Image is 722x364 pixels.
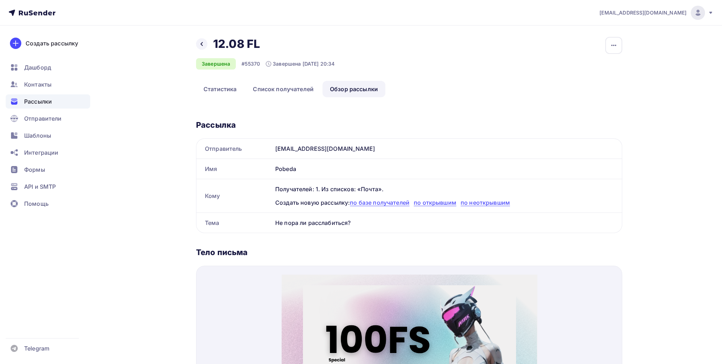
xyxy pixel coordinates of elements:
span: Дашборд [24,63,51,72]
span: Рассылки [24,97,52,106]
a: Шаблоны [6,128,90,143]
a: Обзор рассылки [322,81,385,97]
div: Создать рассылку [26,39,78,48]
div: [EMAIL_ADDRESS][DOMAIN_NAME] [272,139,622,159]
a: Список получателей [245,81,321,97]
div: Получателей: 1. Из списков: «Почта». [275,185,613,193]
span: Интеграции [24,148,58,157]
div: Воспользуйтесь ! Впереди — реальный шанс на серьёзный куш. [32,166,224,187]
div: Pobeda [272,159,622,179]
div: Отправитель [196,139,272,159]
div: Не пора ли расслабиться? [272,213,622,233]
span: Отправители [24,114,62,123]
span: Формы [24,165,45,174]
div: Имя [196,159,272,179]
span: Telegram [24,344,49,353]
div: Создать новую рассылку: [275,198,613,207]
div: Кому [196,186,272,206]
strong: 100 бесплатными вращениями [85,167,194,175]
a: Дашборд [6,60,90,75]
h2: 12.08 FL [213,37,260,51]
a: Формы [6,162,90,177]
span: API и SMTP [24,182,56,191]
img: Black_and_White_Mode.png [21,11,234,131]
span: Контакты [24,80,51,89]
span: [EMAIL_ADDRESS][DOMAIN_NAME] [599,9,686,16]
div: 100FS на старте [32,141,224,156]
div: Тело письма [196,247,622,257]
a: Отправители [6,111,90,126]
span: по неоткрывшим [461,199,510,206]
span: по базе получателей [350,199,409,206]
span: Шаблоны [24,131,51,140]
a: [EMAIL_ADDRESS][DOMAIN_NAME] [599,6,713,20]
span: Помощь [24,199,49,208]
span: Вы получили это письмо, потому что подписаны на рассылку нашего сайта. Отписаться в любой момент ... [66,268,189,302]
div: Тема [196,213,272,233]
div: Рассылка [196,120,622,130]
a: Статистика [196,81,244,97]
a: здесь [172,294,189,302]
span: по открывшим [414,199,456,206]
div: Завершена [196,58,236,70]
a: Контакты [6,77,90,92]
a: Рассылки [6,94,90,109]
a: Забрать [106,203,149,221]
